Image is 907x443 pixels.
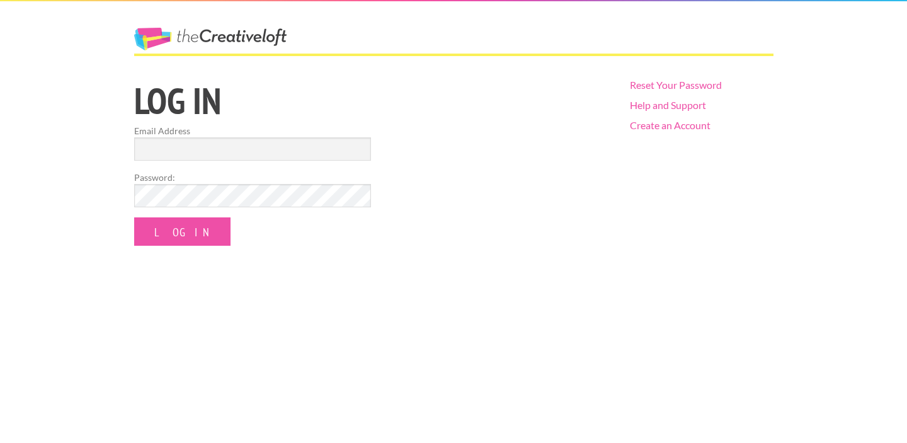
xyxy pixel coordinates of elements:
a: Reset Your Password [630,79,722,91]
h1: Log in [134,83,608,119]
a: Create an Account [630,119,710,131]
a: The Creative Loft [134,28,287,50]
label: Email Address [134,124,371,137]
input: Log In [134,217,231,246]
label: Password: [134,171,371,184]
a: Help and Support [630,99,706,111]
